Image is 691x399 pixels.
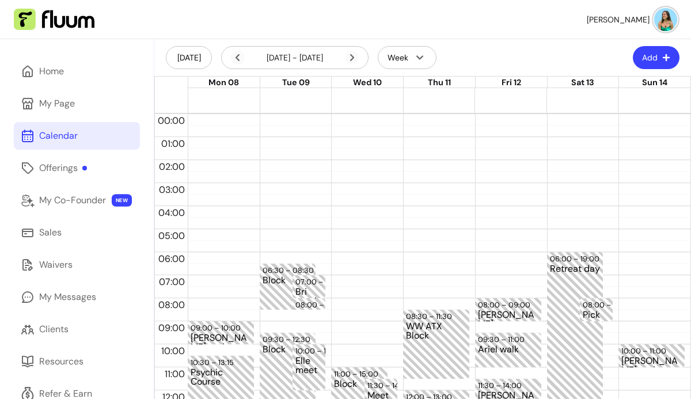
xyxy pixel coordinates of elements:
img: avatar [654,8,677,31]
a: My Co-Founder NEW [14,187,140,214]
a: Offerings [14,154,140,182]
div: My Page [39,97,75,111]
button: Wed 10 [353,77,382,89]
button: Add [633,46,679,69]
span: 01:00 [158,138,188,150]
button: avatar[PERSON_NAME] [587,8,677,31]
div: Bri session [295,287,322,297]
span: Tue 09 [282,77,310,88]
div: 10:00 – 12:00 [295,345,345,356]
div: 10:00 – 12:00Elle meet [293,344,325,390]
span: 08:00 [155,299,188,311]
span: 07:00 [156,276,188,288]
a: Sales [14,219,140,246]
span: Fri 12 [502,77,521,88]
div: Calendar [39,129,78,143]
div: 08:00 – 09:00Pick up farmers market food [580,298,613,321]
a: Resources [14,348,140,375]
div: Pick up farmers market food [583,310,610,320]
span: 03:00 [156,184,188,196]
div: 08:30 – 11:30 [406,311,455,322]
div: 10:00 – 11:00[PERSON_NAME] and [PERSON_NAME] | Intuitive [PERSON_NAME] [618,344,685,367]
a: Home [14,58,140,85]
div: Resources [39,355,83,368]
div: 08:00 – 09:00 [583,299,638,310]
span: 10:00 [158,345,188,357]
div: 09:30 – 11:00 [478,334,527,345]
div: Clients [39,322,69,336]
button: Sun 14 [642,77,667,89]
div: My Co-Founder [39,193,106,207]
div: 07:00 – 08:00Bri session [293,275,325,298]
span: 06:00 [155,253,188,265]
div: 11:30 – 14:30 [367,380,413,391]
div: [PERSON_NAME] and [PERSON_NAME] | Intuitive [PERSON_NAME] [621,356,682,366]
div: 09:30 – 11:00Ariel walk [475,333,541,367]
div: 08:00 – 09:00 [478,299,533,310]
div: 07:00 – 08:00 [295,276,350,287]
span: 02:00 [156,161,188,173]
span: 04:00 [155,207,188,219]
span: 09:00 [155,322,188,334]
div: My Messages [39,290,96,304]
div: Block [263,276,313,309]
span: Mon 08 [208,77,239,88]
div: 06:30 – 08:30Block [260,264,316,310]
span: [PERSON_NAME] [587,14,650,25]
div: 06:30 – 08:30 [263,265,317,276]
span: Sun 14 [642,77,667,88]
button: Fri 12 [502,77,521,89]
img: Fluum Logo [14,9,94,31]
div: 08:00 – 08:10 [293,298,325,310]
div: Ariel walk [478,345,538,366]
span: Sat 13 [571,77,594,88]
div: [PERSON_NAME] [478,310,538,320]
span: NEW [112,194,132,207]
span: Thu 11 [428,77,451,88]
div: 11:30 – 14:00 [478,380,525,391]
button: Sat 13 [571,77,594,89]
span: Wed 10 [353,77,382,88]
button: [DATE] [166,46,212,69]
div: 08:00 – 08:10 [295,299,348,310]
div: 08:30 – 11:30WW ATX Block [403,310,469,379]
div: 11:00 – 15:00 [334,368,381,379]
div: 09:00 – 10:00[PERSON_NAME] and [PERSON_NAME] | Intuitive [PERSON_NAME] [188,321,254,344]
div: Waivers [39,258,73,272]
a: My Messages [14,283,140,311]
div: Offerings [39,161,87,175]
a: My Page [14,90,140,117]
div: [PERSON_NAME] and [PERSON_NAME] | Intuitive [PERSON_NAME] [191,333,251,343]
button: Tue 09 [282,77,310,89]
div: [DATE] - [DATE] [231,51,359,64]
div: 10:30 – 13:15 [191,357,237,368]
div: Home [39,64,64,78]
span: 05:00 [155,230,188,242]
span: 00:00 [155,115,188,127]
div: Elle meet [295,356,322,389]
a: Waivers [14,251,140,279]
span: 11:00 [162,368,188,380]
button: Week [378,46,436,69]
div: 09:30 – 12:30 [263,334,313,345]
button: Thu 11 [428,77,451,89]
div: WW ATX Block [406,322,466,378]
div: 06:00 – 19:00 [550,253,602,264]
a: Calendar [14,122,140,150]
div: 09:00 – 10:00 [191,322,244,333]
div: Sales [39,226,62,240]
div: 10:00 – 11:00 [621,345,669,356]
a: Clients [14,316,140,343]
button: Mon 08 [208,77,239,89]
div: 08:00 – 09:00[PERSON_NAME] [475,298,541,321]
